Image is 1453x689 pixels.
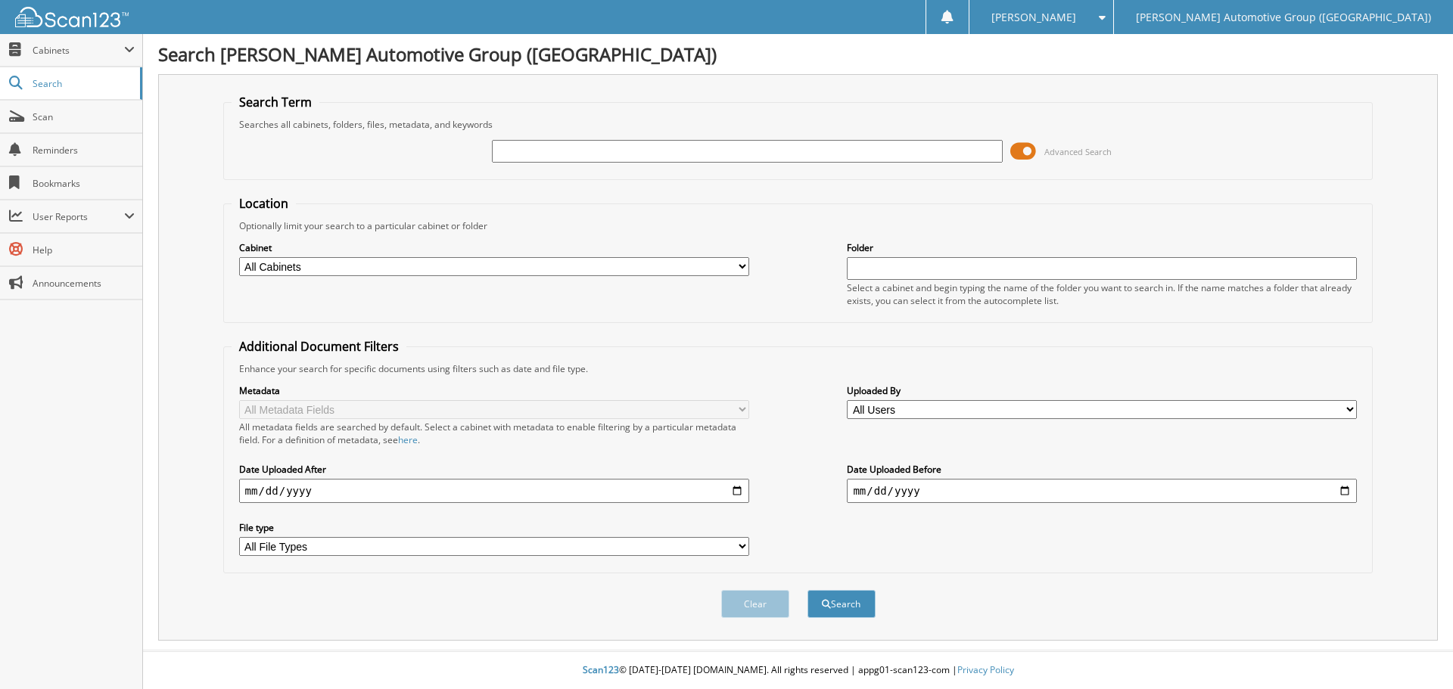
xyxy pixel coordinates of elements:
span: Help [33,244,135,256]
input: end [847,479,1357,503]
label: Metadata [239,384,749,397]
label: Cabinet [239,241,749,254]
span: User Reports [33,210,124,223]
legend: Location [232,195,296,212]
a: here [398,433,418,446]
legend: Additional Document Filters [232,338,406,355]
label: Uploaded By [847,384,1357,397]
div: Enhance your search for specific documents using filters such as date and file type. [232,362,1365,375]
div: All metadata fields are searched by default. Select a cabinet with metadata to enable filtering b... [239,421,749,446]
button: Search [807,590,876,618]
h1: Search [PERSON_NAME] Automotive Group ([GEOGRAPHIC_DATA]) [158,42,1438,67]
span: Scan [33,110,135,123]
span: Bookmarks [33,177,135,190]
div: © [DATE]-[DATE] [DOMAIN_NAME]. All rights reserved | appg01-scan123-com | [143,652,1453,689]
span: Search [33,77,132,90]
label: Date Uploaded After [239,463,749,476]
div: Searches all cabinets, folders, files, metadata, and keywords [232,118,1365,131]
div: Select a cabinet and begin typing the name of the folder you want to search in. If the name match... [847,281,1357,307]
label: File type [239,521,749,534]
div: Optionally limit your search to a particular cabinet or folder [232,219,1365,232]
span: Cabinets [33,44,124,57]
input: start [239,479,749,503]
span: Announcements [33,277,135,290]
a: Privacy Policy [957,663,1014,676]
img: scan123-logo-white.svg [15,7,129,27]
button: Clear [721,590,789,618]
label: Date Uploaded Before [847,463,1357,476]
span: Scan123 [583,663,619,676]
span: Reminders [33,144,135,157]
legend: Search Term [232,94,319,110]
span: [PERSON_NAME] [991,13,1076,22]
label: Folder [847,241,1357,254]
span: [PERSON_NAME] Automotive Group ([GEOGRAPHIC_DATA]) [1136,13,1431,22]
span: Advanced Search [1044,146,1112,157]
